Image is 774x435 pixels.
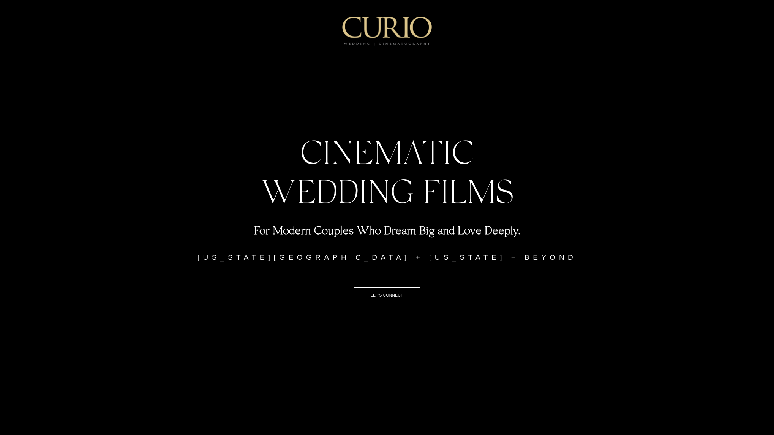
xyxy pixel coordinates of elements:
[197,253,577,261] span: [US_STATE][GEOGRAPHIC_DATA] + [US_STATE] + BEYOND
[342,17,432,45] img: C_Logo.png
[261,132,513,210] span: CINEMATIC WEDDING FILMS
[354,287,421,303] a: LET'S CONNECT
[371,293,403,297] span: LET'S CONNECT
[254,223,520,237] span: For Modern Couples Who Dream Big and Love Deeply.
